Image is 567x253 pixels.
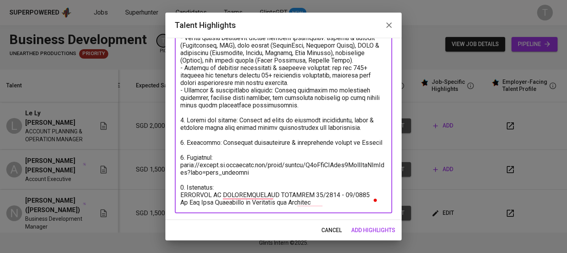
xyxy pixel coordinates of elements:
button: add highlights [348,223,398,238]
span: cancel [321,225,342,235]
h2: Talent Highlights [175,19,392,31]
button: cancel [318,223,345,238]
span: add highlights [351,225,395,235]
